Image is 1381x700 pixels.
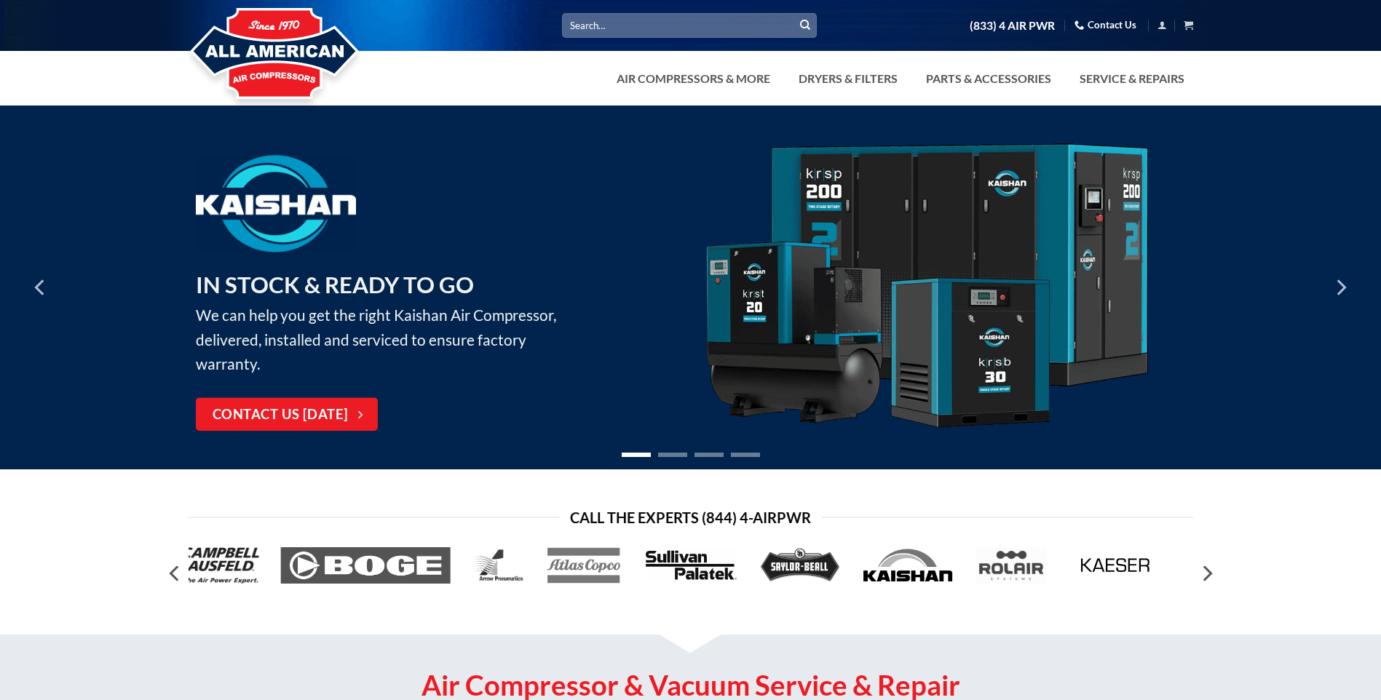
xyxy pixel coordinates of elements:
input: Search… [562,13,817,37]
a: Contact Us [DATE] [196,398,378,431]
strong: IN STOCK & READY TO GO [196,271,474,298]
button: Next [1327,251,1353,324]
img: Kaishan [196,155,356,252]
li: Page dot 1 [622,453,651,457]
button: Previous [162,560,189,588]
a: Contact Us [1075,14,1136,36]
a: Service & Repairs [1071,64,1193,93]
li: Page dot 2 [658,453,687,457]
a: (833) 4 AIR PWR [970,13,1055,39]
a: Air Compressors & More [608,64,779,93]
span: Contact Us [DATE] [213,405,349,426]
li: Page dot 3 [695,453,724,457]
a: Parts & Accessories [917,64,1060,93]
p: We can help you get the right Kaishan Air Compressor, delivered, installed and serviced to ensure... [196,267,578,376]
li: Page dot 4 [731,453,760,457]
img: Kaishan [701,143,1152,432]
button: Next [1193,560,1219,588]
button: Previous [28,251,54,324]
a: Dryers & Filters [790,64,906,93]
button: Submit [794,15,816,36]
a: Login [1158,16,1167,34]
span: Call the Experts (844) 4-AirPwr [570,506,811,529]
